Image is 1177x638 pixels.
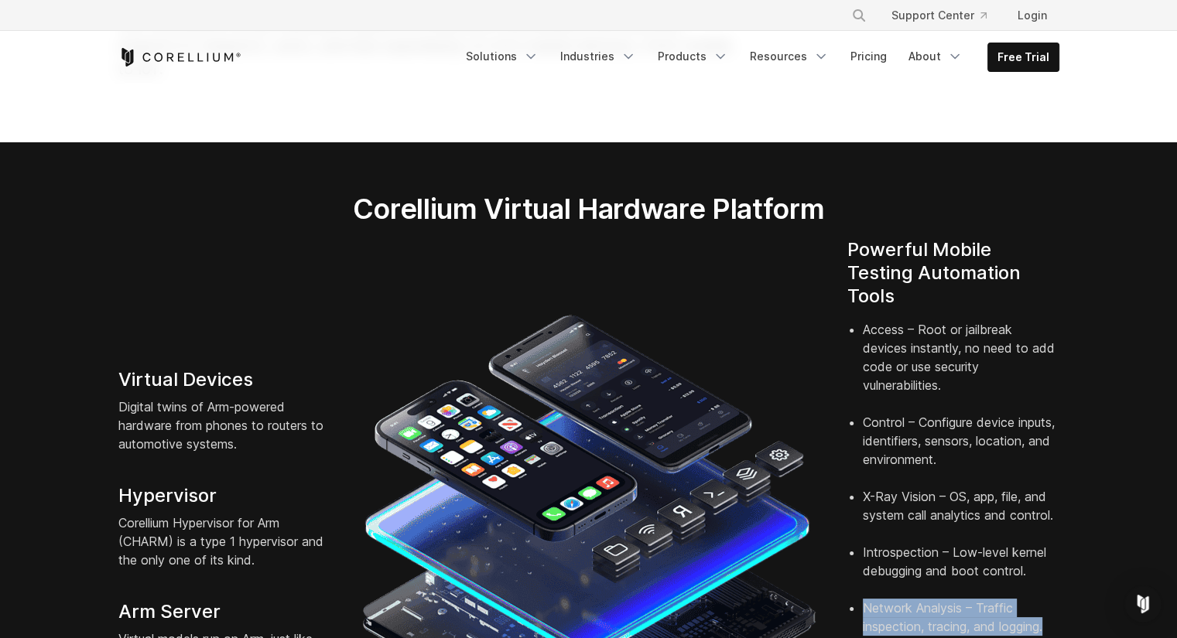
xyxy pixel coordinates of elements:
div: Navigation Menu [833,2,1059,29]
a: Login [1005,2,1059,29]
h4: Arm Server [118,600,330,623]
div: Open Intercom Messenger [1124,585,1162,623]
h2: Corellium Virtual Hardware Platform [280,192,897,226]
a: Free Trial [988,43,1059,71]
div: Navigation Menu [457,43,1059,72]
h4: Hypervisor [118,484,330,507]
p: Digital twins of Arm-powered hardware from phones to routers to automotive systems. [118,397,330,453]
a: Products [648,43,737,70]
a: Corellium Home [118,48,241,67]
li: Access – Root or jailbreak devices instantly, no need to add code or use security vulnerabilities. [863,320,1059,413]
h4: Powerful Mobile Testing Automation Tools [847,238,1059,308]
li: Control – Configure device inputs, identifiers, sensors, location, and environment. [863,413,1059,487]
li: Introspection – Low-level kernel debugging and boot control. [863,543,1059,599]
h4: Virtual Devices [118,368,330,391]
a: About [899,43,972,70]
a: Pricing [841,43,896,70]
button: Search [845,2,873,29]
a: Resources [741,43,838,70]
p: Corellium Hypervisor for Arm (CHARM) is a type 1 hypervisor and the only one of its kind. [118,513,330,569]
a: Industries [551,43,645,70]
a: Solutions [457,43,548,70]
a: Support Center [879,2,999,29]
li: X-Ray Vision – OS, app, file, and system call analytics and control. [863,487,1059,543]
